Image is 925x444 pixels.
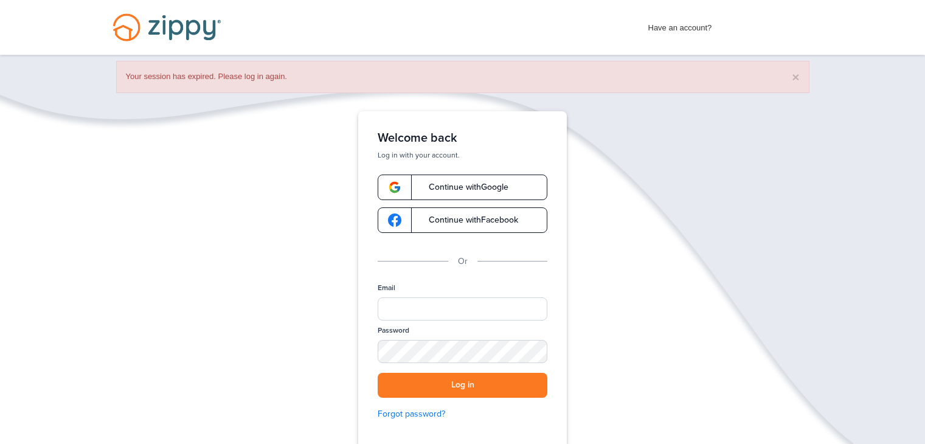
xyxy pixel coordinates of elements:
[378,207,547,233] a: google-logoContinue withFacebook
[417,183,508,192] span: Continue with Google
[792,71,799,83] button: ×
[378,373,547,398] button: Log in
[388,181,401,194] img: google-logo
[378,283,395,293] label: Email
[648,15,712,35] span: Have an account?
[378,408,547,421] a: Forgot password?
[417,216,518,224] span: Continue with Facebook
[388,213,401,227] img: google-logo
[378,325,409,336] label: Password
[458,255,468,268] p: Or
[116,61,809,93] div: Your session has expired. Please log in again.
[378,131,547,145] h1: Welcome back
[378,150,547,160] p: Log in with your account.
[378,340,547,363] input: Password
[378,297,547,321] input: Email
[378,175,547,200] a: google-logoContinue withGoogle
